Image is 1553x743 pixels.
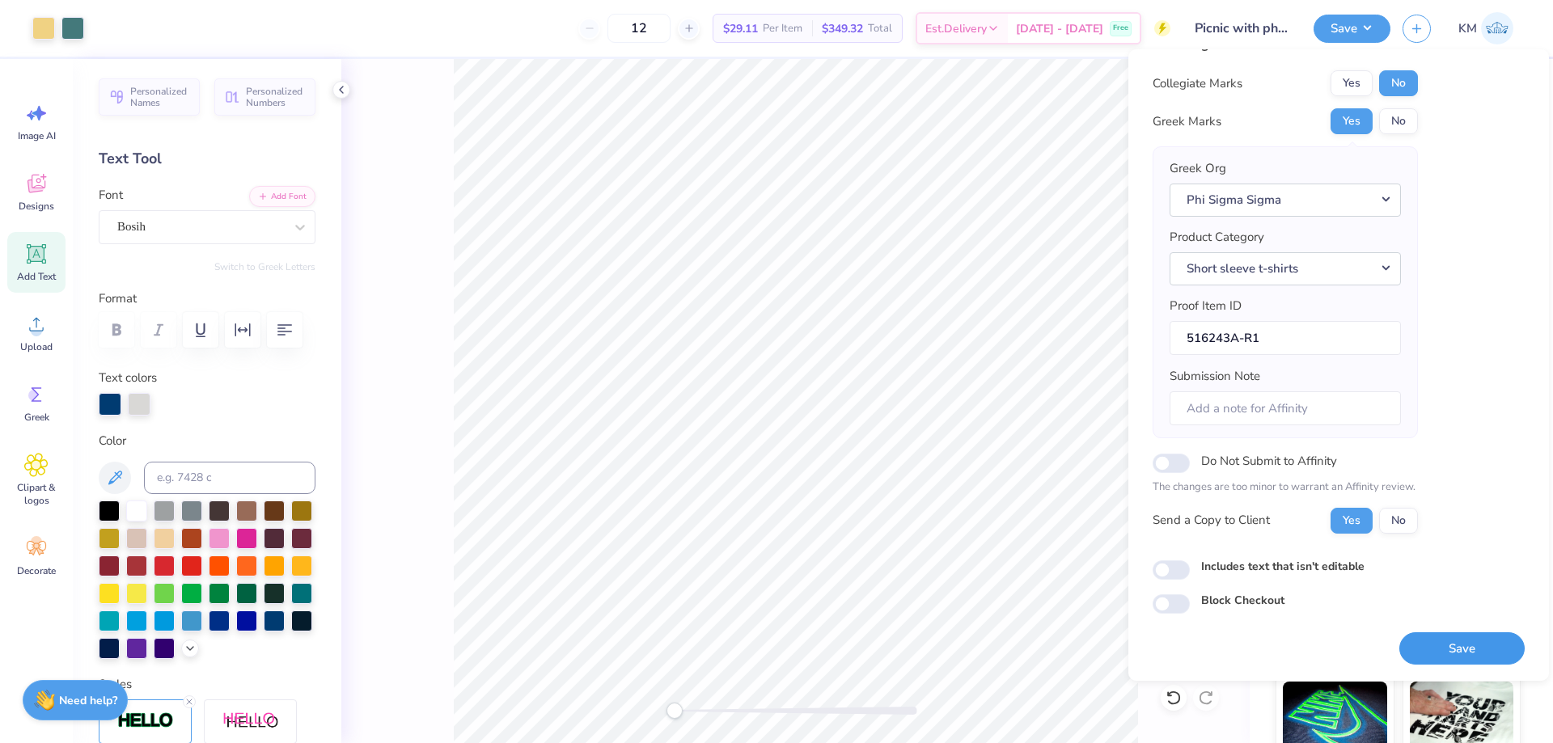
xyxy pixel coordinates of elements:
span: Personalized Names [130,86,190,108]
span: Add Text [17,270,56,283]
label: Text colors [99,369,157,387]
img: Karl Michael Narciza [1481,12,1513,44]
button: Yes [1331,108,1373,134]
span: Clipart & logos [10,481,63,507]
span: KM [1458,19,1477,38]
button: Yes [1331,70,1373,96]
img: Stroke [117,711,174,730]
input: e.g. 7428 c [144,462,315,494]
button: Phi Sigma Sigma [1170,184,1401,217]
button: Add Font [249,186,315,207]
button: No [1379,108,1418,134]
span: Total [868,20,892,37]
span: Designs [19,200,54,213]
button: No [1379,508,1418,534]
input: Add a note for Affinity [1170,391,1401,426]
button: Switch to Greek Letters [214,260,315,273]
span: Est. Delivery [925,20,987,37]
input: Untitled Design [1183,12,1301,44]
button: Save [1314,15,1390,43]
label: Font [99,186,123,205]
span: Upload [20,340,53,353]
label: Proof Item ID [1170,297,1242,315]
span: Free [1113,23,1128,34]
label: Product Category [1170,228,1264,247]
label: Submission Note [1170,367,1260,386]
span: [DATE] - [DATE] [1016,20,1103,37]
span: Personalized Numbers [246,86,306,108]
button: Personalized Numbers [214,78,315,116]
div: Text Tool [99,148,315,170]
span: $29.11 [723,20,758,37]
span: Greek [24,411,49,424]
label: Color [99,432,315,450]
label: Styles [99,675,132,694]
div: Send a Copy to Client [1153,511,1270,530]
a: KM [1451,12,1521,44]
label: Greek Org [1170,159,1226,178]
div: Collegiate Marks [1153,74,1242,93]
label: Includes text that isn't editable [1201,558,1365,575]
label: Format [99,289,315,308]
button: Short sleeve t-shirts [1170,252,1401,285]
span: $349.32 [822,20,863,37]
button: Personalized Names [99,78,200,116]
label: Do Not Submit to Affinity [1201,450,1337,471]
button: Save [1399,632,1525,665]
div: Accessibility label [666,703,683,719]
img: Shadow [222,711,279,732]
span: Decorate [17,564,56,577]
p: The changes are too minor to warrant an Affinity review. [1153,479,1418,496]
div: Greek Marks [1153,112,1221,131]
strong: Need help? [59,693,117,708]
input: – – [607,14,671,43]
span: Image AI [18,129,56,142]
label: Block Checkout [1201,592,1284,609]
span: Per Item [763,20,802,37]
button: No [1379,70,1418,96]
button: Yes [1331,508,1373,534]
